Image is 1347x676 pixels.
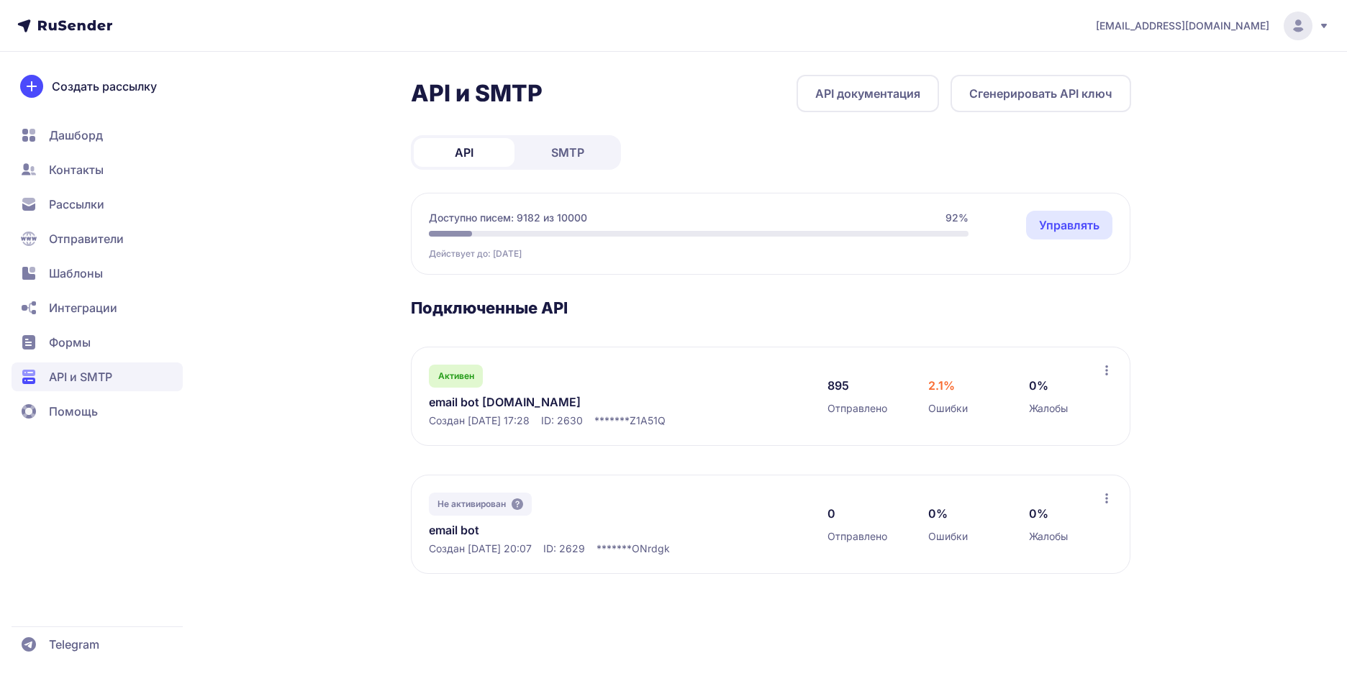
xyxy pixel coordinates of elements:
[827,377,849,394] span: 895
[438,370,474,382] span: Активен
[49,299,117,316] span: Интеграции
[49,334,91,351] span: Формы
[429,521,724,539] a: email bot
[827,505,835,522] span: 0
[951,75,1131,112] button: Сгенерировать API ключ
[437,498,506,510] span: Не активирован
[12,630,183,659] a: Telegram
[49,265,103,282] span: Шаблоны
[632,542,670,556] span: ONrdgk
[455,144,473,161] span: API
[928,377,955,394] span: 2.1%
[945,211,969,225] span: 92%
[429,414,530,428] span: Создан [DATE] 17:28
[928,529,968,544] span: Ошибки
[1029,529,1068,544] span: Жалобы
[1029,377,1048,394] span: 0%
[414,138,514,167] a: API
[827,401,887,416] span: Отправлено
[543,542,585,556] span: ID: 2629
[411,79,543,108] h2: API и SMTP
[1026,211,1112,239] a: Управлять
[541,414,583,428] span: ID: 2630
[52,78,157,95] span: Создать рассылку
[928,505,948,522] span: 0%
[1029,401,1068,416] span: Жалобы
[551,144,584,161] span: SMTP
[1096,19,1269,33] span: [EMAIL_ADDRESS][DOMAIN_NAME]
[429,248,522,260] span: Действует до: [DATE]
[928,401,968,416] span: Ошибки
[49,196,104,213] span: Рассылки
[630,414,666,428] span: Z1A51Q
[827,529,887,544] span: Отправлено
[49,636,99,653] span: Telegram
[1029,505,1048,522] span: 0%
[429,542,532,556] span: Создан [DATE] 20:07
[49,403,98,420] span: Помощь
[517,138,618,167] a: SMTP
[49,161,104,178] span: Контакты
[411,298,1131,318] h3: Подключенные API
[797,75,939,112] a: API документация
[49,230,124,247] span: Отправители
[429,393,724,411] a: email bot [DOMAIN_NAME]
[49,127,103,144] span: Дашборд
[429,211,587,225] span: Доступно писем: 9182 из 10000
[49,368,112,385] span: API и SMTP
